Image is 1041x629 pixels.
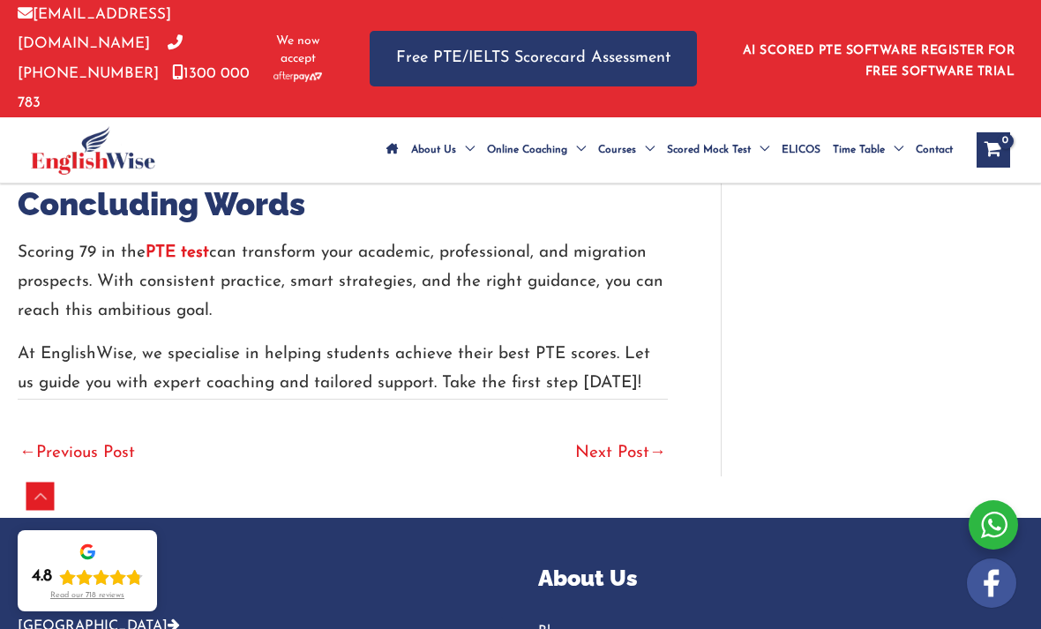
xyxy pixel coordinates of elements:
[487,119,567,181] span: Online Coaching
[649,445,666,461] span: →
[910,119,959,181] a: Contact
[18,183,668,225] h2: Concluding Words
[370,31,697,86] a: Free PTE/IELTS Scorecard Assessment
[18,36,183,80] a: [PHONE_NUMBER]
[775,119,827,181] a: ELICOS
[575,435,666,474] a: Next Post
[977,132,1010,168] a: View Shopping Cart, empty
[661,119,775,181] a: Scored Mock TestMenu Toggle
[743,44,1015,79] a: AI SCORED PTE SOFTWARE REGISTER FOR FREE SOFTWARE TRIAL
[50,591,124,601] div: Read our 718 reviews
[19,445,36,461] span: ←
[411,119,456,181] span: About Us
[270,33,326,68] span: We now accept
[782,119,820,181] span: ELICOS
[405,119,481,181] a: About UsMenu Toggle
[592,119,661,181] a: CoursesMenu Toggle
[538,562,1023,595] p: About Us
[967,558,1016,608] img: white-facebook.png
[667,119,751,181] span: Scored Mock Test
[833,119,885,181] span: Time Table
[18,7,171,51] a: [EMAIL_ADDRESS][DOMAIN_NAME]
[380,119,959,181] nav: Site Navigation: Main Menu
[32,566,143,588] div: Rating: 4.8 out of 5
[31,126,155,175] img: cropped-ew-logo
[598,119,636,181] span: Courses
[18,66,250,110] a: 1300 000 783
[456,119,475,181] span: Menu Toggle
[19,435,135,474] a: Previous Post
[732,30,1023,87] aside: Header Widget 1
[273,71,322,81] img: Afterpay-Logo
[481,119,592,181] a: Online CoachingMenu Toggle
[751,119,769,181] span: Menu Toggle
[567,119,586,181] span: Menu Toggle
[916,119,953,181] span: Contact
[18,340,668,399] p: At EnglishWise, we specialise in helping students achieve their best PTE scores. Let us guide you...
[18,562,503,595] p: Locations
[885,119,903,181] span: Menu Toggle
[146,244,209,261] a: PTE test
[636,119,655,181] span: Menu Toggle
[18,238,668,326] p: Scoring 79 in the can transform your academic, professional, and migration prospects. With consis...
[32,566,52,588] div: 4.8
[827,119,910,181] a: Time TableMenu Toggle
[18,399,668,475] nav: Post navigation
